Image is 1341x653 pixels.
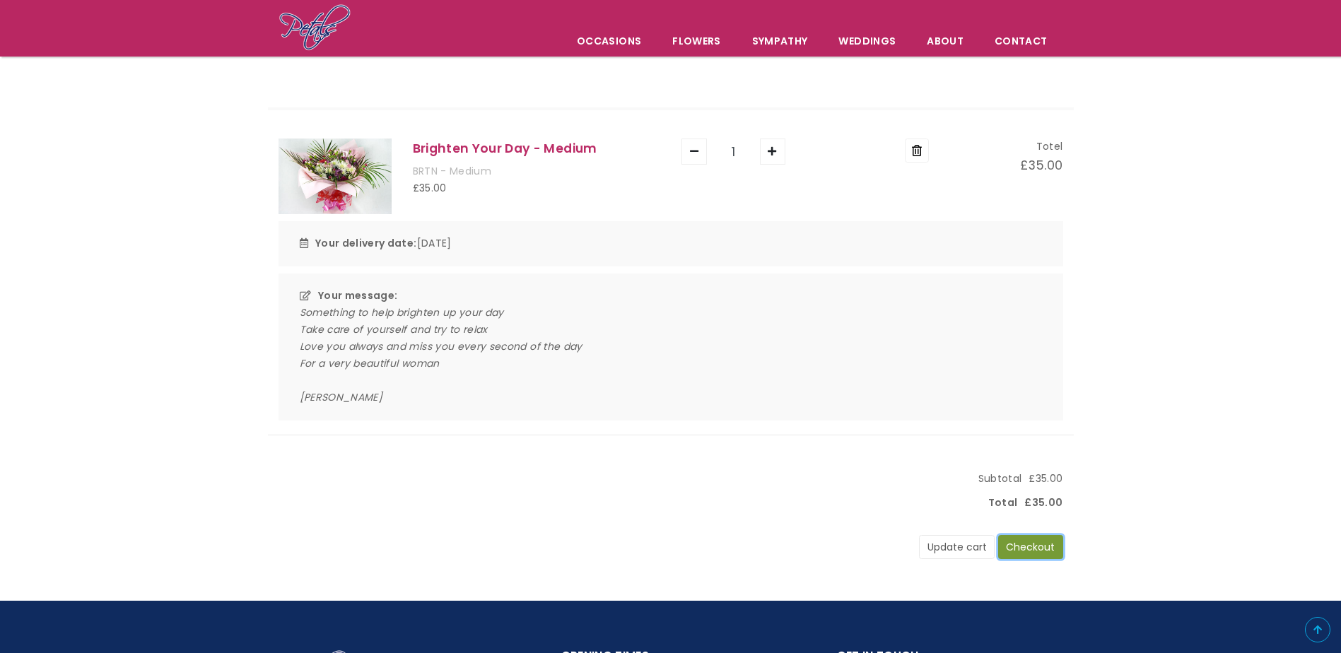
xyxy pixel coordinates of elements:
[971,471,1029,488] span: Subtotal
[980,26,1062,56] a: Contact
[981,495,1025,512] span: Total
[300,305,1042,406] div: Something to help brighten up your day Take care of yourself and try to relax Love you always and...
[413,139,660,158] h5: Brighten Your Day - Medium
[950,139,1063,155] div: Totel
[912,26,978,56] a: About
[413,163,660,180] div: BRTN - Medium
[737,26,823,56] a: Sympathy
[413,180,660,197] div: £35.00
[998,535,1063,559] button: Checkout
[919,535,995,559] button: Update cart
[279,4,351,53] img: Home
[417,236,452,250] time: [DATE]
[905,139,929,163] button: Remove
[824,26,910,56] span: Weddings
[1024,495,1062,512] span: £35.00
[315,236,417,250] strong: Your delivery date:
[657,26,735,56] a: Flowers
[318,288,398,302] strong: Your message:
[950,155,1063,177] div: £35.00
[279,139,392,214] img: Brighten Your Day
[562,26,656,56] span: Occasions
[1029,471,1062,488] span: £35.00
